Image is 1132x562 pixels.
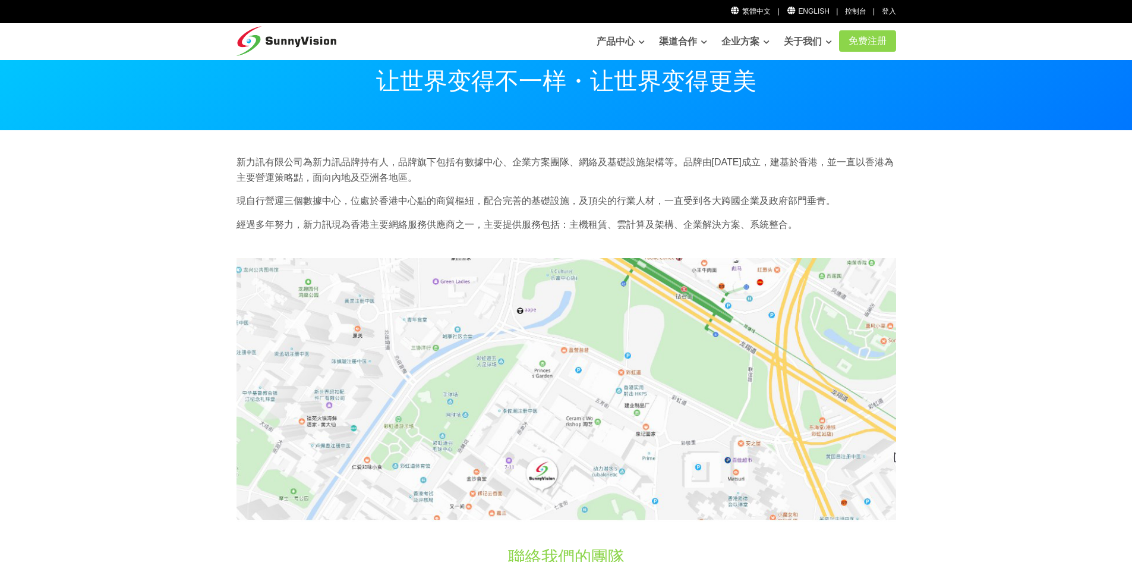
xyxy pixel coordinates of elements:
a: English [786,7,830,15]
li: | [873,6,875,17]
a: 产品中心 [597,30,645,54]
a: 控制台 [845,7,866,15]
li: | [777,6,779,17]
a: 关于我们 [784,30,832,54]
a: 繁體中文 [730,7,771,15]
a: 免费注册 [839,30,896,52]
p: 新力訊有限公司為新力訊品牌持有人，品牌旗下包括有數據中心、企業方案團隊、網絡及基礎設施架構等。品牌由[DATE]成立，建基於香港，並一直以香港為主要營運策略點，面向內地及亞洲各地區。 [237,155,896,185]
li: | [836,6,838,17]
a: 登入 [882,7,896,15]
a: 企业方案 [721,30,770,54]
p: 让世界变得不一样・让世界变得更美 [237,69,896,93]
img: How to visit SunnyVision? [237,258,896,521]
a: 渠道合作 [659,30,707,54]
p: 現自行營運三個數據中心，位處於香港中心點的商貿樞紐，配合完善的基礎設施，及頂尖的行業人材，一直受到各大跨國企業及政府部門垂青。 [237,193,896,209]
p: 經過多年努力，新力訊現為香港主要網絡服務供應商之一，主要提供服務包括：主機租賃、雲計算及架構、企業解決方案、系統整合。 [237,217,896,233]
